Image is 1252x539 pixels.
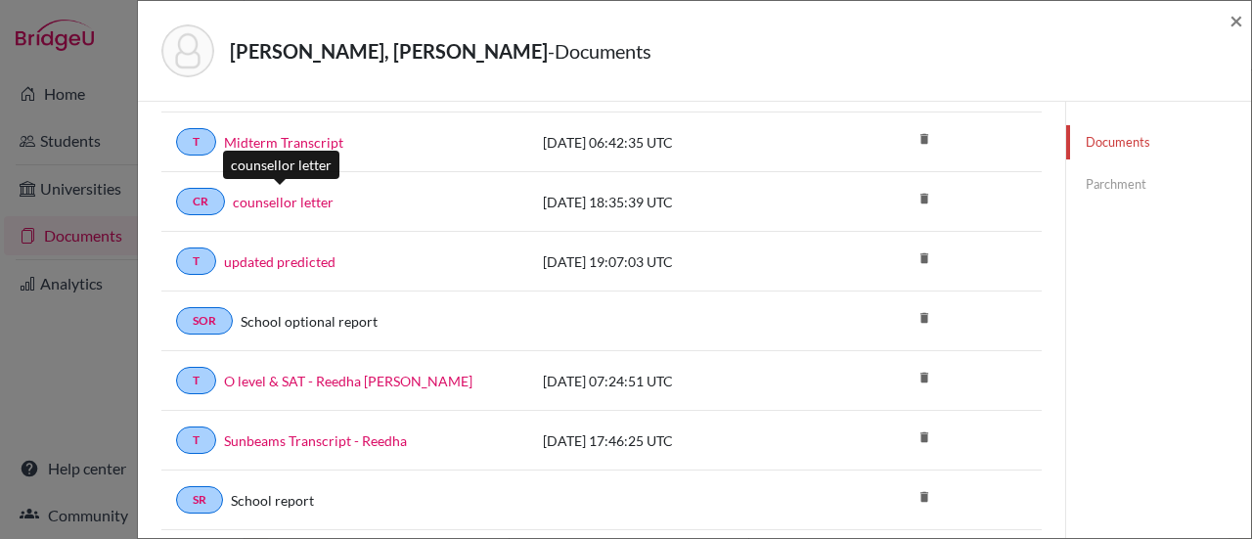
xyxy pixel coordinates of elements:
div: [DATE] 06:42:35 UTC [528,132,822,153]
span: × [1230,6,1243,34]
a: School optional report [241,311,378,332]
div: [DATE] 19:07:03 UTC [528,251,822,272]
a: Parchment [1066,167,1251,202]
span: - Documents [548,39,651,63]
a: School report [231,490,314,511]
i: delete [910,423,939,452]
a: counsellor letter [233,192,334,212]
a: SOR [176,307,233,335]
div: [DATE] 17:46:25 UTC [528,430,822,451]
a: O level & SAT - Reedha [PERSON_NAME] [224,371,472,391]
a: CR [176,188,225,215]
div: [DATE] 18:35:39 UTC [528,192,822,212]
a: T [176,247,216,275]
a: updated predicted [224,251,335,272]
a: Midterm Transcript [224,132,343,153]
i: delete [910,244,939,273]
i: delete [910,124,939,154]
div: [DATE] 07:24:51 UTC [528,371,822,391]
i: delete [910,482,939,512]
div: counsellor letter [223,151,339,179]
i: delete [910,363,939,392]
a: Documents [1066,125,1251,159]
a: T [176,367,216,394]
a: SR [176,486,223,514]
strong: [PERSON_NAME], [PERSON_NAME] [230,39,548,63]
a: Sunbeams Transcript - Reedha [224,430,407,451]
a: T [176,128,216,156]
i: delete [910,184,939,213]
button: Close [1230,9,1243,32]
i: delete [910,303,939,333]
a: T [176,427,216,454]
